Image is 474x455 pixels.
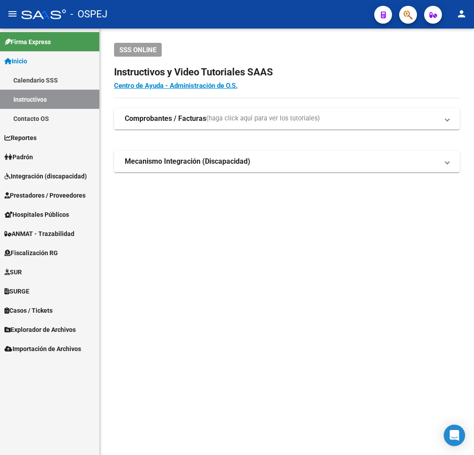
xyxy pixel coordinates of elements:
span: - OSPEJ [70,4,107,24]
a: Centro de Ayuda - Administración de O.S. [114,82,237,90]
span: Prestadores / Proveedores [4,190,86,200]
span: Hospitales Públicos [4,210,69,219]
mat-icon: menu [7,8,18,19]
span: SSS ONLINE [119,46,156,54]
span: SUR [4,267,22,277]
span: Inicio [4,56,27,66]
span: SURGE [4,286,29,296]
span: Reportes [4,133,37,143]
h2: Instructivos y Video Tutoriales SAAS [114,64,460,81]
span: (haga click aquí para ver los tutoriales) [206,114,320,124]
strong: Mecanismo Integración (Discapacidad) [125,157,250,166]
mat-icon: person [456,8,467,19]
span: Explorador de Archivos [4,325,76,335]
span: Importación de Archivos [4,344,81,354]
span: ANMAT - Trazabilidad [4,229,74,239]
span: Firma Express [4,37,51,47]
mat-expansion-panel-header: Mecanismo Integración (Discapacidad) [114,151,460,172]
div: Open Intercom Messenger [444,425,465,446]
span: Integración (discapacidad) [4,171,87,181]
span: Padrón [4,152,33,162]
mat-expansion-panel-header: Comprobantes / Facturas(haga click aquí para ver los tutoriales) [114,108,460,129]
span: Fiscalización RG [4,248,58,258]
span: Casos / Tickets [4,306,53,315]
button: SSS ONLINE [114,43,162,57]
strong: Comprobantes / Facturas [125,114,206,124]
